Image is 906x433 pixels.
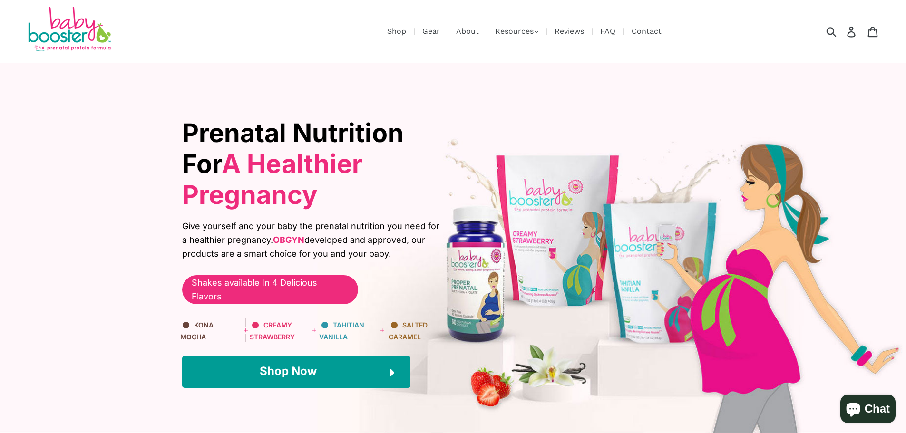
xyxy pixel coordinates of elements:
span: Creamy Strawberry [250,321,295,340]
a: Shop [382,25,411,37]
a: FAQ [595,25,620,37]
a: Reviews [550,25,589,37]
a: About [451,25,484,37]
a: Contact [627,25,666,37]
span: KONA Mocha [180,321,214,340]
span: A Healthier Pregnancy [182,148,362,210]
button: Resources [490,24,543,38]
span: Salted Caramel [389,321,428,340]
img: Baby Booster Prenatal Protein Supplements [26,7,112,53]
span: Prenatal Nutrition For [182,117,404,210]
span: Tahitian Vanilla [319,321,364,340]
a: Shop Now [182,356,410,387]
b: OBGYN [273,235,304,245]
a: Gear [418,25,445,37]
inbox-online-store-chat: Shopify online store chat [838,395,898,425]
span: Shop Now [260,364,317,378]
span: Shakes available In 4 Delicious Flavors [192,276,349,304]
input: Search [829,21,856,42]
span: Give yourself and your baby the prenatal nutrition you need for a healthier pregnancy. developed ... [182,220,446,260]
